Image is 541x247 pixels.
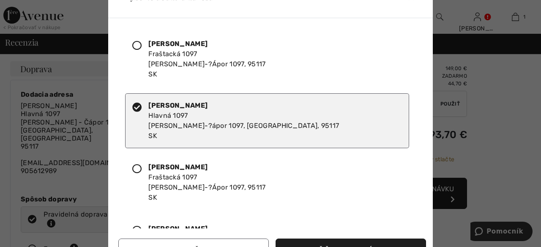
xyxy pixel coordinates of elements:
font: [PERSON_NAME]-?Ápor 1097, 95117 [148,60,265,68]
font: Pomocník [16,6,53,14]
font: [PERSON_NAME] [148,225,208,233]
font: Hlavná 1097 [148,111,188,119]
font: SK [148,193,157,201]
font: [PERSON_NAME] [148,101,208,109]
font: [PERSON_NAME]-?ápor 1097, [GEOGRAPHIC_DATA], 95117 [148,122,339,130]
font: [PERSON_NAME] [148,163,208,171]
font: SK [148,70,157,78]
font: Fraštacká 1097 [148,173,197,181]
font: [PERSON_NAME]-?Ápor 1097, 95117 [148,183,265,191]
font: Fraštacká 1097 [148,50,197,58]
font: SK [148,132,157,140]
font: [PERSON_NAME] [148,40,208,48]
